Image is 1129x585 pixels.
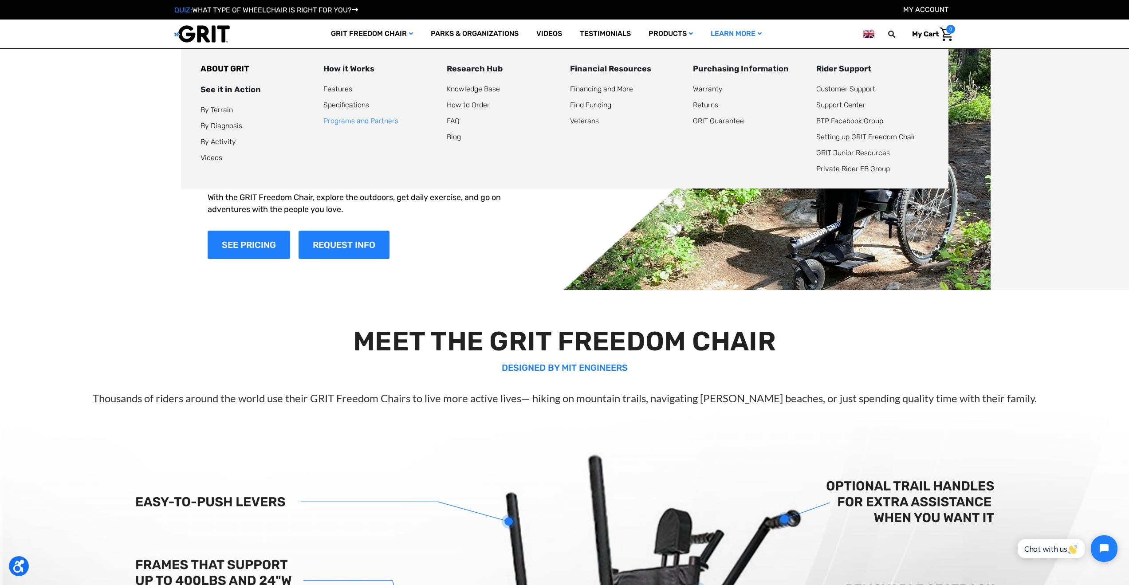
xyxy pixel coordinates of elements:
p: Thousands of riders around the world use their GRIT Freedom Chairs to live more active lives— hik... [28,390,1101,406]
span: Phone Number [149,36,197,45]
div: Financial Resources [570,63,683,75]
a: Videos [527,20,571,48]
a: FAQ [447,117,460,125]
a: ABOUT GRIT [201,64,249,74]
span: QUIZ: [174,6,192,14]
img: GRIT All-Terrain Wheelchair and Mobility Equipment [174,25,230,43]
a: Features [323,85,352,93]
iframe: Tidio Chat [1008,528,1125,569]
h2: MEET THE GRIT FREEDOM CHAIR [28,326,1101,357]
span: 0 [946,25,955,34]
div: Purchasing Information [693,63,806,75]
a: How to Order [447,101,490,109]
a: Parks & Organizations [422,20,527,48]
img: gb.png [863,28,874,39]
a: Customer Support [816,85,875,93]
a: QUIZ:WHAT TYPE OF WHEELCHAIR IS RIGHT FOR YOU? [174,6,358,14]
a: By Terrain [201,106,233,114]
span: My Cart [912,30,939,38]
p: With the GRIT Freedom Chair, explore the outdoors, get daily exercise, and go on adventures with ... [208,192,521,216]
a: By Diagnosis [201,122,242,130]
a: Support Center [816,101,865,109]
a: Testimonials [571,20,640,48]
a: BTP Facebook Group [816,117,883,125]
a: Shop Now [208,231,290,259]
a: Setting up GRIT Freedom Chair [816,133,916,141]
a: Private Rider FB Group [816,165,890,173]
a: Financing and More [570,85,633,93]
a: Videos [201,153,222,162]
a: Knowledge Base [447,85,500,93]
input: Search [892,25,905,43]
a: Slide number 1, Request Information [299,231,389,259]
a: Blog [447,133,461,141]
a: Cart with 0 items [905,25,955,43]
img: Cart [940,27,953,41]
a: Programs and Partners [323,117,398,125]
a: Returns [693,101,718,109]
div: Research Hub [447,63,559,75]
a: Account [903,5,948,14]
a: By Activity [201,137,236,146]
a: Products [640,20,702,48]
div: See it in Action [201,84,313,96]
a: Learn More [702,20,771,48]
a: Warranty [693,85,723,93]
a: GRIT Junior Resources [816,149,890,157]
a: GRIT Guarantee [693,117,744,125]
p: DESIGNED BY MIT ENGINEERS [28,361,1101,374]
a: Find Funding [570,101,611,109]
div: Rider Support [816,63,929,75]
a: Veterans [570,117,599,125]
a: GRIT Freedom Chair [322,20,422,48]
div: How it Works [323,63,436,75]
a: Specifications [323,101,369,109]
